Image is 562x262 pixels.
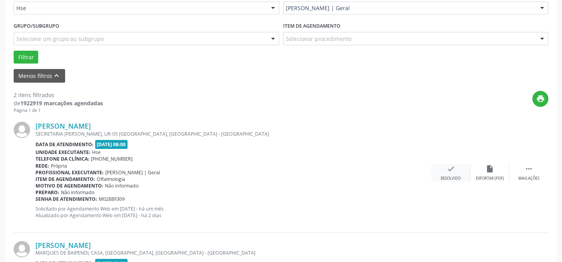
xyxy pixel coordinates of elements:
[92,149,101,156] span: Hse
[525,165,533,173] i: 
[16,4,263,12] span: Hse
[14,20,59,32] label: Grupo/Subgrupo
[518,176,539,181] div: Mais ações
[14,69,65,83] button: Menos filtroskeyboard_arrow_up
[20,99,103,107] strong: 1922919 marcações agendadas
[441,176,461,181] div: Resolvido
[286,35,351,43] span: Selecionar procedimento
[35,241,91,250] a: [PERSON_NAME]
[536,94,545,103] i: print
[95,140,128,149] span: [DATE] 08:00
[35,149,90,156] b: Unidade executante:
[35,189,59,196] b: Preparo:
[283,20,340,32] label: Item de agendamento
[51,163,67,169] span: Própria
[35,176,95,182] b: Item de agendamento:
[35,122,91,130] a: [PERSON_NAME]
[52,71,61,80] i: keyboard_arrow_up
[35,196,97,202] b: Senha de atendimento:
[35,169,104,176] b: Profissional executante:
[35,205,431,219] p: Solicitado por Agendamento Web em [DATE] - há um mês Atualizado por Agendamento Web em [DATE] - h...
[14,241,30,257] img: img
[486,165,494,173] i: insert_drive_file
[97,176,125,182] span: Oftalmologia
[16,35,104,43] span: Selecione um grupo ou subgrupo
[14,91,103,99] div: 2 itens filtrados
[14,107,103,114] div: Página 1 de 1
[532,91,548,107] button: print
[35,163,49,169] b: Rede:
[61,189,94,196] span: Não informado
[35,182,103,189] b: Motivo de agendamento:
[105,182,138,189] span: Não informado
[91,156,133,162] span: [PHONE_NUMBER]
[476,176,504,181] div: Exportar (PDF)
[35,156,89,162] b: Telefone da clínica:
[447,165,455,173] i: check
[14,122,30,138] img: img
[286,4,533,12] span: [PERSON_NAME] | Geral
[35,250,431,256] div: MARQUES DE BAIPENDI, CASA, [GEOGRAPHIC_DATA], [GEOGRAPHIC_DATA] - [GEOGRAPHIC_DATA]
[35,131,431,137] div: SECRETARIA [PERSON_NAME], UR-05 [GEOGRAPHIC_DATA], [GEOGRAPHIC_DATA] - [GEOGRAPHIC_DATA]
[105,169,160,176] span: [PERSON_NAME] | Geral
[14,99,103,107] div: de
[35,141,94,148] b: Data de atendimento:
[14,51,38,64] button: Filtrar
[99,196,125,202] span: M02889309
